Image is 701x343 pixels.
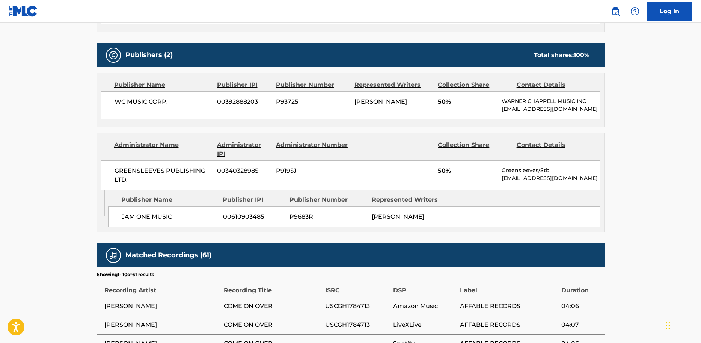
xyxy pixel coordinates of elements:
div: ISRC [325,278,390,295]
span: 100 % [574,51,589,59]
span: 00610903485 [223,212,284,221]
h5: Matched Recordings (61) [125,251,211,260]
iframe: Chat Widget [663,307,701,343]
div: Duration [561,278,600,295]
img: MLC Logo [9,6,38,17]
div: Administrator IPI [217,141,270,159]
div: Represented Writers [372,195,448,204]
a: Public Search [608,4,623,19]
span: AFFABLE RECORDS [460,302,558,311]
span: COME ON OVER [224,302,321,311]
div: DSP [393,278,456,295]
span: P93725 [276,97,349,106]
span: P9195J [276,166,349,175]
span: [PERSON_NAME] [354,98,407,105]
span: [PERSON_NAME] [372,213,424,220]
img: search [611,7,620,16]
p: Greensleeves/Stb [502,166,600,174]
div: Publisher Number [276,80,349,89]
span: AFFABLE RECORDS [460,320,558,329]
span: USCGH1784713 [325,320,390,329]
span: 04:07 [561,320,600,329]
span: USCGH1784713 [325,302,390,311]
div: Publisher Name [121,195,217,204]
div: Contact Details [517,141,589,159]
div: Recording Title [224,278,321,295]
span: 04:06 [561,302,600,311]
div: Drag [666,314,670,337]
span: P9683R [289,212,366,221]
div: Label [460,278,558,295]
div: Publisher IPI [217,80,270,89]
span: [PERSON_NAME] [104,320,220,329]
img: Publishers [109,51,118,60]
div: Represented Writers [354,80,432,89]
span: Amazon Music [393,302,456,311]
div: Help [627,4,642,19]
div: Administrator Name [114,141,211,159]
p: [EMAIL_ADDRESS][DOMAIN_NAME] [502,174,600,182]
a: Log In [647,2,692,21]
span: LiveXLive [393,320,456,329]
div: Total shares: [534,51,589,60]
p: [EMAIL_ADDRESS][DOMAIN_NAME] [502,105,600,113]
span: COME ON OVER [224,320,321,329]
img: Matched Recordings [109,251,118,260]
span: WC MUSIC CORP. [115,97,212,106]
p: WARNER CHAPPELL MUSIC INC [502,97,600,105]
div: Publisher IPI [223,195,284,204]
span: 00392888203 [217,97,270,106]
span: 50% [438,166,496,175]
div: Collection Share [438,80,511,89]
span: 50% [438,97,496,106]
div: Contact Details [517,80,589,89]
div: Administrator Number [276,141,349,159]
div: Collection Share [438,141,511,159]
div: Publisher Name [114,80,211,89]
span: [PERSON_NAME] [104,302,220,311]
div: Recording Artist [104,278,220,295]
span: GREENSLEEVES PUBLISHING LTD. [115,166,212,184]
h5: Publishers (2) [125,51,173,59]
img: help [630,7,639,16]
div: Publisher Number [289,195,366,204]
span: JAM ONE MUSIC [122,212,217,221]
p: Showing 1 - 10 of 61 results [97,271,154,278]
span: 00340328985 [217,166,270,175]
